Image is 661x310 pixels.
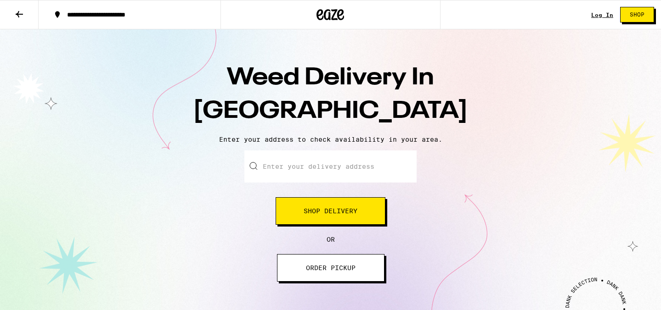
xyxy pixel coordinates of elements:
[193,100,468,123] span: [GEOGRAPHIC_DATA]
[306,265,356,271] span: ORDER PICKUP
[620,7,654,22] button: Shop
[304,208,357,214] span: Shop Delivery
[276,197,385,225] button: Shop Delivery
[630,12,644,17] span: Shop
[327,236,335,243] span: OR
[170,61,492,128] h1: Weed Delivery In
[613,7,661,22] a: Shop
[244,150,417,183] input: Enter your delivery address
[277,254,384,282] button: ORDER PICKUP
[591,12,613,18] a: Log In
[9,136,652,143] p: Enter your address to check availability in your area.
